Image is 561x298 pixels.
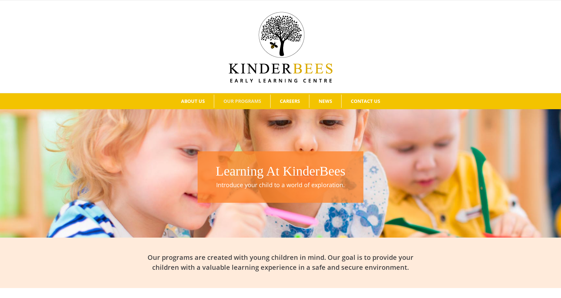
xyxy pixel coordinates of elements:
[223,99,261,104] span: OUR PROGRAMS
[214,95,270,108] a: OUR PROGRAMS
[342,95,389,108] a: CONTACT US
[181,99,205,104] span: ABOUT US
[351,99,380,104] span: CONTACT US
[201,162,360,181] h1: Learning At KinderBees
[271,95,309,108] a: CAREERS
[309,95,341,108] a: NEWS
[135,253,426,272] h2: Our programs are created with young children in mind. Our goal is to provide your children with a...
[280,99,300,104] span: CAREERS
[172,95,214,108] a: ABOUT US
[229,12,333,83] img: Kinder Bees Logo
[10,93,551,109] nav: Main Menu
[319,99,332,104] span: NEWS
[201,181,360,189] p: Introduce your child to a world of exploration.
